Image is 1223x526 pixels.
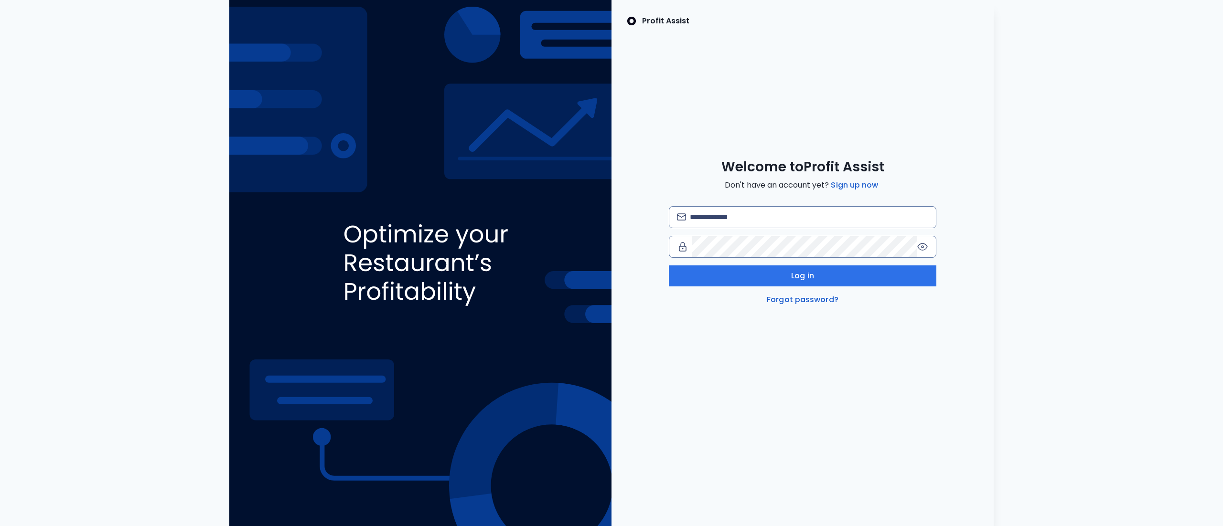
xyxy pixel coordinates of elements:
[669,265,936,286] button: Log in
[725,179,880,191] span: Don't have an account yet?
[677,213,686,221] img: email
[642,15,689,27] p: Profit Assist
[829,179,880,191] a: Sign up now
[721,158,884,176] span: Welcome to Profit Assist
[765,294,840,305] a: Forgot password?
[627,15,636,27] img: SpotOn Logo
[791,270,814,282] span: Log in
